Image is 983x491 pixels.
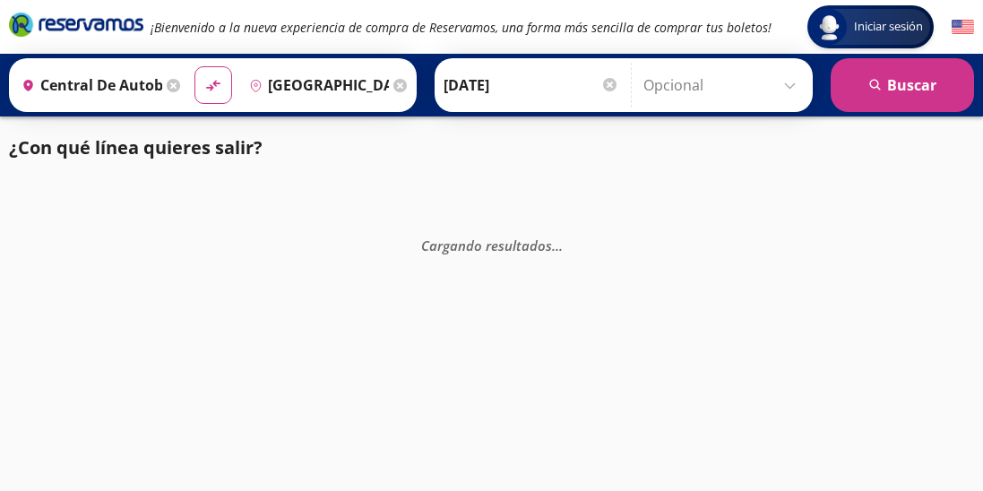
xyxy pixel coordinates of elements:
[952,16,974,39] button: English
[559,237,563,254] span: .
[151,19,772,36] em: ¡Bienvenido a la nueva experiencia de compra de Reservamos, una forma más sencilla de comprar tus...
[556,237,559,254] span: .
[643,63,804,108] input: Opcional
[421,237,563,254] em: Cargando resultados
[444,63,619,108] input: Elegir Fecha
[831,58,974,112] button: Buscar
[14,63,162,108] input: Buscar Origen
[552,237,556,254] span: .
[9,11,143,43] a: Brand Logo
[9,134,263,161] p: ¿Con qué línea quieres salir?
[242,63,390,108] input: Buscar Destino
[9,11,143,38] i: Brand Logo
[847,18,930,36] span: Iniciar sesión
